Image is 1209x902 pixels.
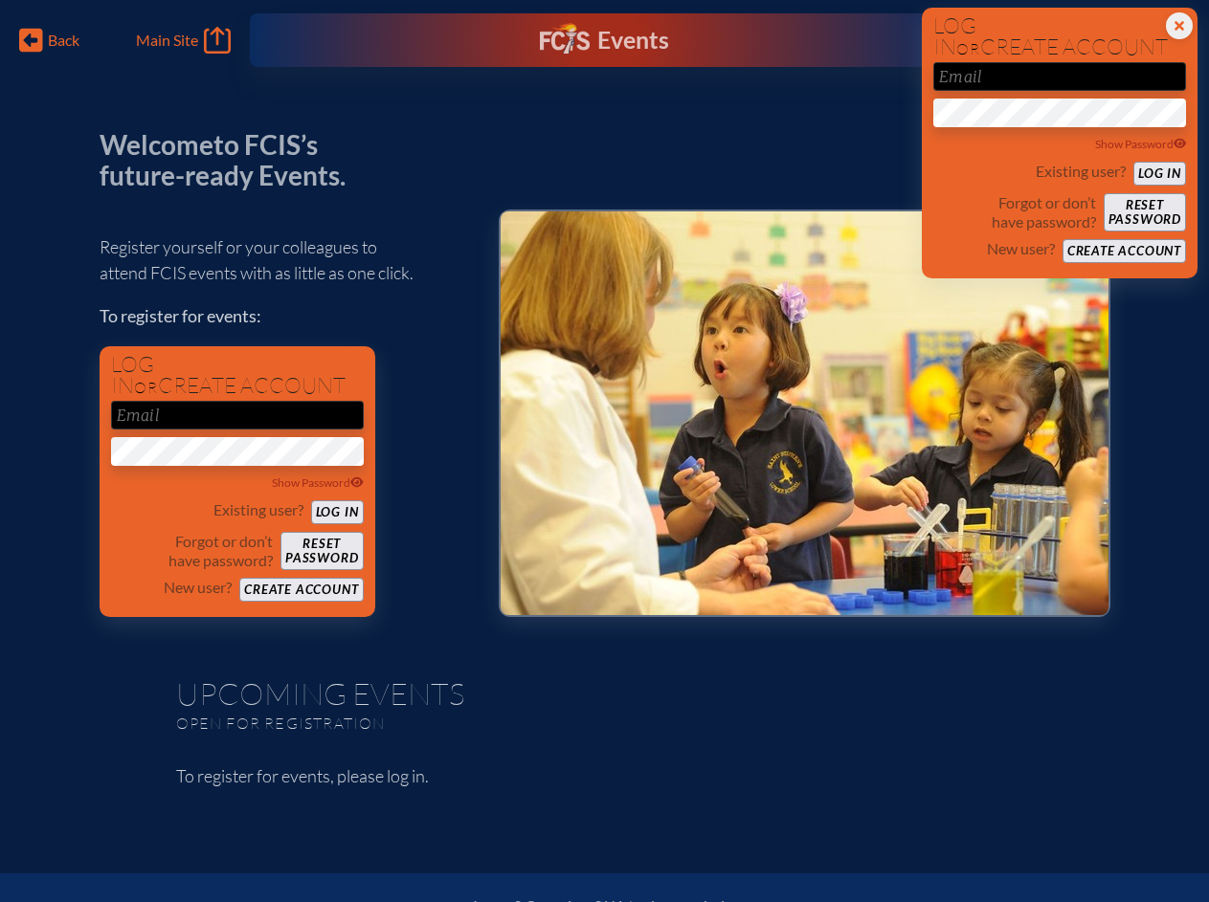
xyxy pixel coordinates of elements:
p: Existing user? [1036,162,1126,181]
h1: Log in create account [111,354,364,397]
p: Open for registration [176,714,682,733]
span: Show Password [272,475,364,490]
input: Email [111,401,364,429]
button: Resetpassword [280,532,363,570]
a: Main Site [136,27,230,54]
button: Create account [1063,239,1186,263]
p: To register for events, please log in. [176,763,1034,789]
span: Main Site [136,31,198,50]
span: or [134,378,158,397]
p: Forgot or don’t have password? [111,532,274,570]
input: Email [933,62,1186,91]
button: Create account [239,578,363,602]
button: Log in [311,500,364,524]
p: New user? [987,239,1055,258]
span: Back [48,31,79,50]
p: Existing user? [213,500,303,519]
span: or [956,39,980,58]
div: FCIS Events — Future ready [458,23,751,57]
p: Forgot or don’t have password? [933,193,1096,231]
p: New user? [164,578,232,597]
h1: Upcoming Events [176,678,1034,709]
img: Events [501,211,1108,615]
p: Register yourself or your colleagues to attend FCIS events with as little as one click. [100,234,468,286]
span: Show Password [1095,137,1187,151]
h1: Log in create account [933,15,1186,58]
p: To register for events: [100,303,468,329]
p: Welcome to FCIS’s future-ready Events. [100,130,368,190]
button: Log in [1133,162,1186,186]
button: Resetpassword [1104,193,1186,231]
